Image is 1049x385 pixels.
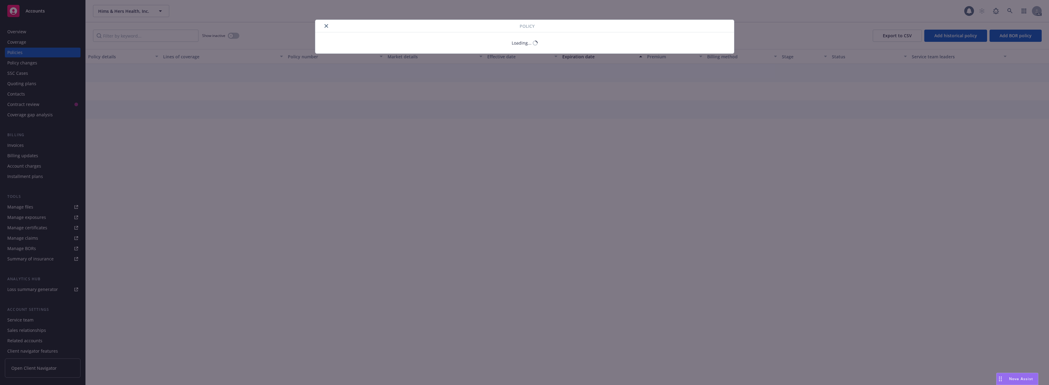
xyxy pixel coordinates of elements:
[997,373,1004,385] div: Drag to move
[996,373,1038,385] button: Nova Assist
[323,22,330,30] button: close
[1009,376,1033,381] span: Nova Assist
[512,40,532,46] div: Loading...
[520,23,535,29] span: Policy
